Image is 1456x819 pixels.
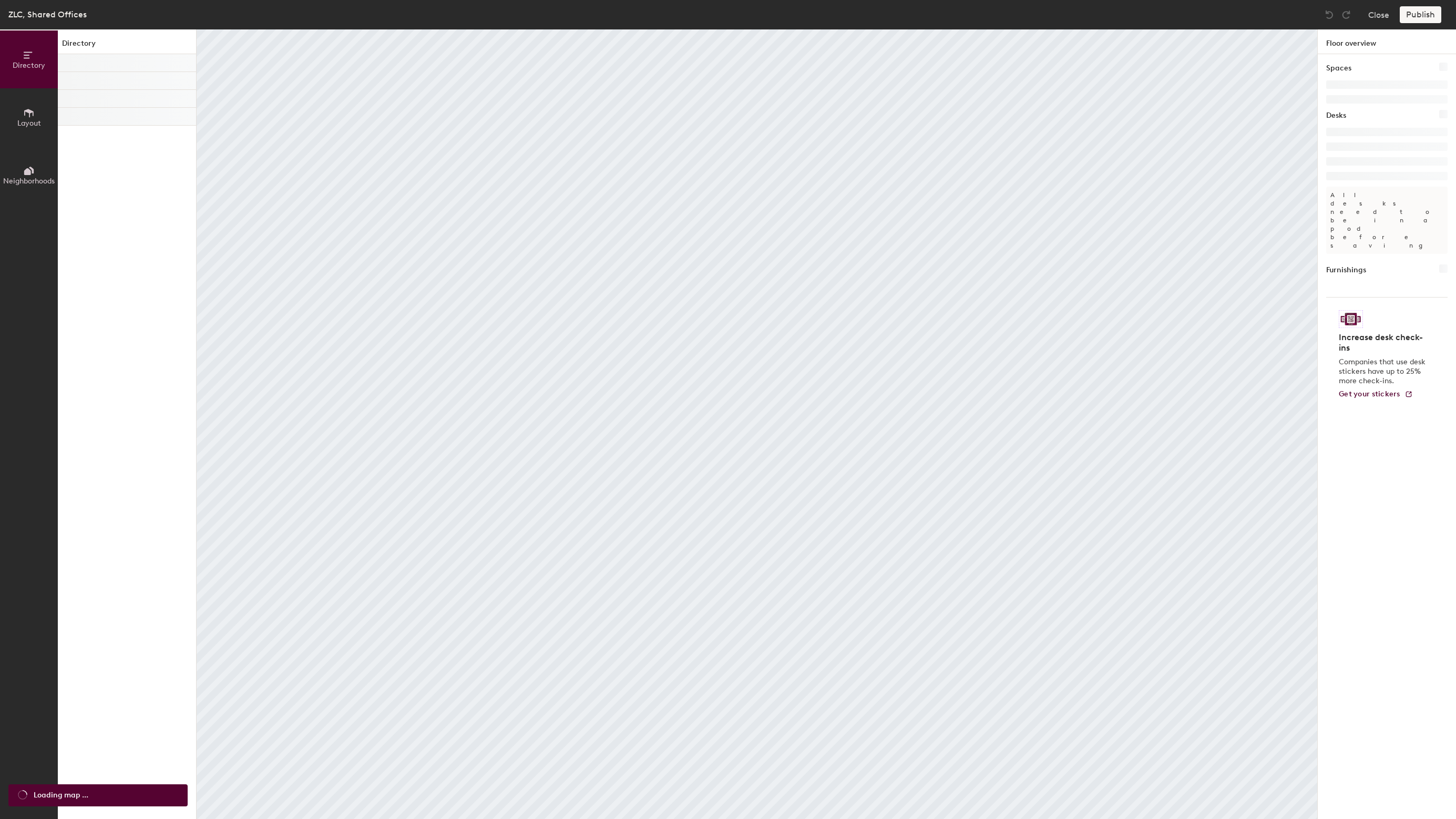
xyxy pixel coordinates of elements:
h4: Increase desk check-ins [1339,332,1429,353]
span: Get your stickers [1339,390,1400,398]
img: Undo [1324,9,1335,20]
div: ZLC, Shared Offices [8,8,87,21]
h1: Spaces [1326,63,1351,74]
span: Neighborhoods [3,177,55,186]
p: Companies that use desk stickers have up to 25% more check-ins. [1339,357,1429,386]
h1: Furnishings [1326,264,1366,276]
p: All desks need to be in a pod before saving [1326,187,1448,254]
span: Directory [13,61,45,70]
button: Close [1368,6,1389,23]
span: Layout [17,119,41,128]
span: Loading map ... [34,790,88,801]
h1: Floor overview [1318,29,1456,54]
img: Sticker logo [1339,310,1363,328]
h1: Desks [1326,110,1346,121]
h1: Directory [58,38,196,54]
a: Get your stickers [1339,390,1413,399]
canvas: Map [197,29,1317,819]
img: Redo [1341,9,1351,20]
